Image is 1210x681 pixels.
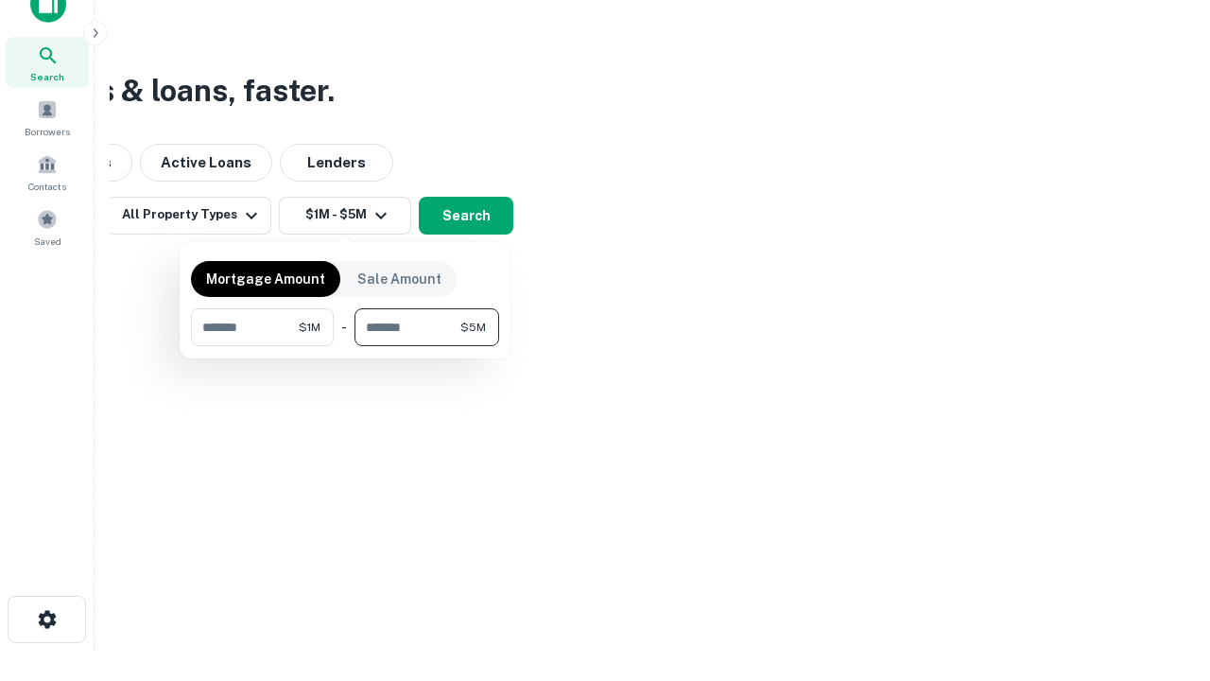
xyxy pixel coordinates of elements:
[206,269,325,289] p: Mortgage Amount
[1115,530,1210,620] iframe: Chat Widget
[341,308,347,346] div: -
[460,319,486,336] span: $5M
[357,269,441,289] p: Sale Amount
[299,319,320,336] span: $1M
